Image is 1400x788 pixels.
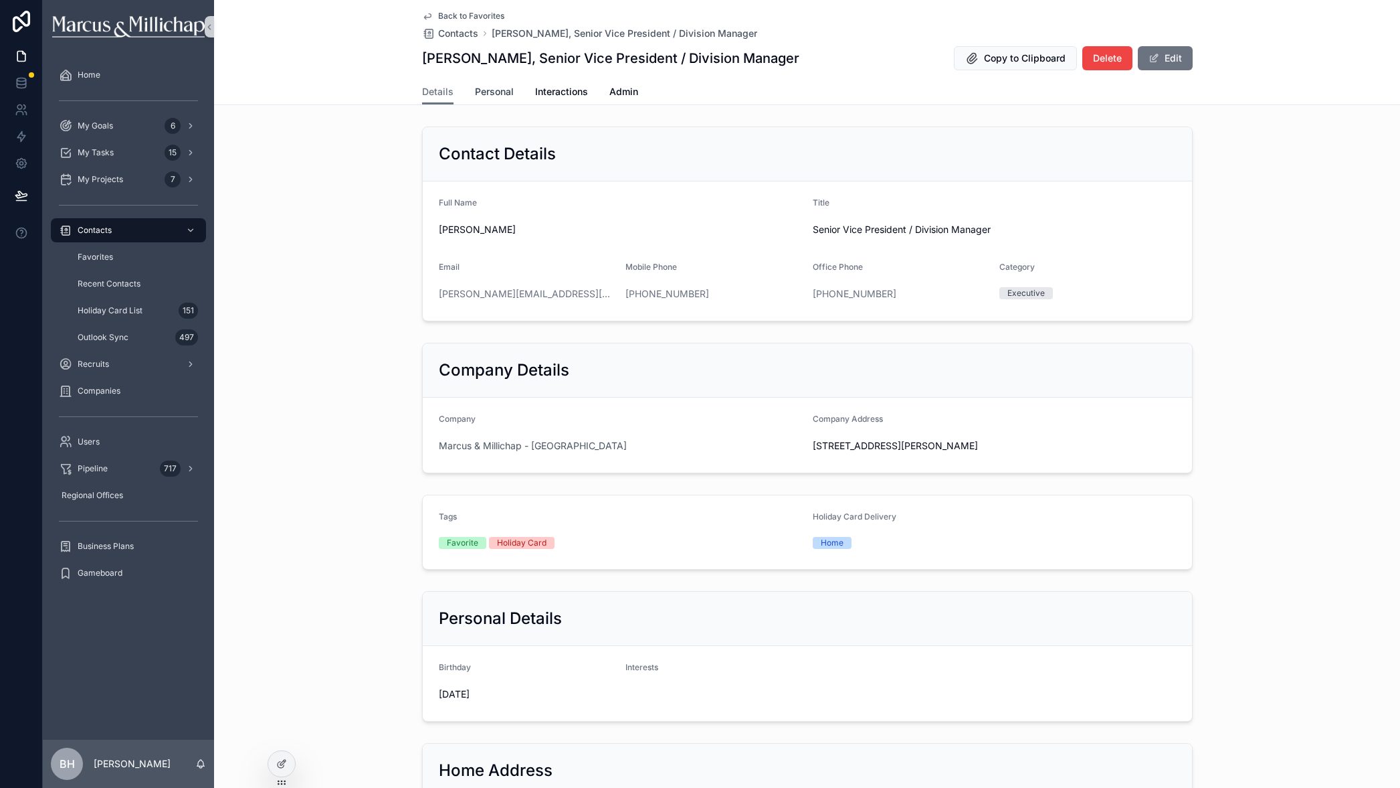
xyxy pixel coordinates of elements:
[175,329,198,345] div: 497
[439,198,477,208] span: Full Name
[813,414,883,424] span: Company Address
[67,272,206,296] a: Recent Contacts
[51,352,206,376] a: Recruits
[1138,46,1193,70] button: Edit
[625,662,658,672] span: Interests
[625,287,709,301] a: [PHONE_NUMBER]
[78,359,109,370] span: Recruits
[78,305,142,316] span: Holiday Card List
[165,118,181,134] div: 6
[51,561,206,585] a: Gameboard
[67,245,206,269] a: Favorites
[813,439,1176,453] span: [STREET_ADDRESS][PERSON_NAME]
[51,379,206,403] a: Companies
[51,114,206,138] a: My Goals6
[422,49,799,68] h1: [PERSON_NAME], Senior Vice President / Division Manager
[609,85,638,98] span: Admin
[1093,52,1122,65] span: Delete
[51,167,206,191] a: My Projects7
[52,16,204,37] img: App logo
[813,223,1176,236] span: Senior Vice President / Division Manager
[78,437,100,447] span: Users
[51,457,206,481] a: Pipeline717
[94,757,171,771] p: [PERSON_NAME]
[439,688,615,701] span: [DATE]
[609,80,638,106] a: Admin
[492,27,757,40] a: [PERSON_NAME], Senior Vice President / Division Manager
[813,287,896,301] a: [PHONE_NUMBER]
[165,145,181,161] div: 15
[439,608,562,629] h2: Personal Details
[78,332,128,343] span: Outlook Sync
[535,80,588,106] a: Interactions
[43,54,214,603] div: scrollable content
[999,262,1035,272] span: Category
[813,262,863,272] span: Office Phone
[439,662,471,672] span: Birthday
[1007,287,1045,299] div: Executive
[51,218,206,242] a: Contacts
[51,63,206,87] a: Home
[78,147,114,158] span: My Tasks
[78,70,100,80] span: Home
[475,80,514,106] a: Personal
[422,11,504,21] a: Back to Favorites
[78,386,120,396] span: Companies
[78,225,112,236] span: Contacts
[439,760,553,781] h2: Home Address
[439,511,457,522] span: Tags
[422,85,454,98] span: Details
[51,430,206,454] a: Users
[447,537,478,549] div: Favorite
[78,463,108,474] span: Pipeline
[438,27,478,40] span: Contacts
[78,541,134,552] span: Business Plans
[439,143,556,165] h2: Contact Details
[60,756,75,772] span: BH
[1082,46,1132,70] button: Delete
[438,11,504,21] span: Back to Favorites
[439,223,802,236] span: [PERSON_NAME]
[78,279,140,289] span: Recent Contacts
[439,360,569,381] h2: Company Details
[625,262,677,272] span: Mobile Phone
[78,568,122,578] span: Gameboard
[78,174,123,185] span: My Projects
[439,414,476,424] span: Company
[51,483,206,507] a: Regional Offices
[821,537,843,549] div: Home
[51,534,206,558] a: Business Plans
[422,80,454,105] a: Details
[813,198,829,208] span: Title
[954,46,1077,70] button: Copy to Clipboard
[67,325,206,349] a: Outlook Sync497
[439,439,627,453] a: Marcus & Millichap - [GEOGRAPHIC_DATA]
[62,490,123,501] span: Regional Offices
[422,27,478,40] a: Contacts
[439,287,615,301] a: [PERSON_NAME][EMAIL_ADDRESS][DOMAIN_NAME]
[78,252,113,262] span: Favorites
[67,299,206,323] a: Holiday Card List151
[984,52,1066,65] span: Copy to Clipboard
[165,171,181,187] div: 7
[813,511,896,522] span: Holiday Card Delivery
[179,303,198,319] div: 151
[439,262,460,272] span: Email
[497,537,546,549] div: Holiday Card
[475,85,514,98] span: Personal
[78,121,113,131] span: My Goals
[51,141,206,165] a: My Tasks15
[160,461,181,477] div: 717
[535,85,588,98] span: Interactions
